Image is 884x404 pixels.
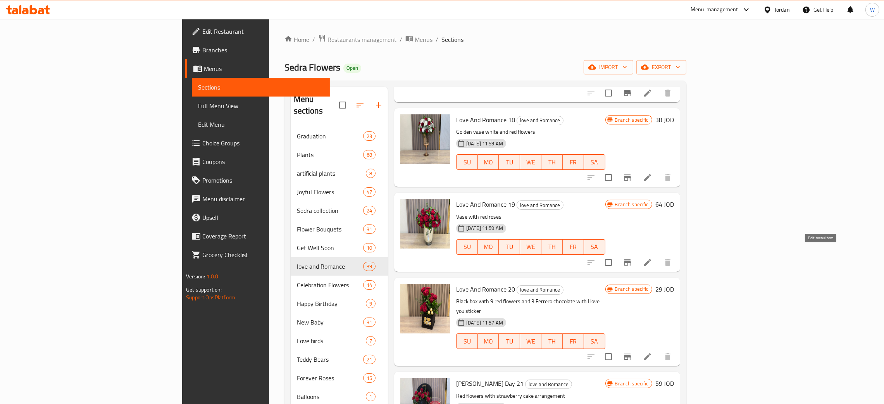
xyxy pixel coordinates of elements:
span: Branch specific [612,285,652,293]
span: 47 [364,188,375,196]
button: TU [499,333,520,349]
span: Open [343,65,361,71]
span: 7 [366,337,375,345]
span: Love And Romance 18 [456,114,515,126]
span: TU [502,241,517,252]
div: items [366,336,376,345]
span: 9 [366,300,375,307]
span: Grocery Checklist [202,250,324,259]
span: Love And Romance 20 [456,283,515,295]
div: items [363,318,376,327]
a: Branches [185,41,330,59]
div: Forever Roses [297,373,363,383]
span: Branch specific [612,201,652,208]
button: SU [456,239,478,255]
button: Branch-specific-item [618,168,637,187]
span: FR [566,157,581,168]
div: Graduation23 [291,127,388,145]
button: MO [478,239,499,255]
span: SU [460,157,475,168]
span: WE [523,336,538,347]
span: 10 [364,244,375,252]
div: items [366,392,376,401]
span: SA [587,241,602,252]
span: WE [523,241,538,252]
button: delete [658,347,677,366]
span: Get support on: [186,285,222,295]
a: Coupons [185,152,330,171]
img: Love And Romance 19 [400,199,450,249]
span: Love birds [297,336,366,345]
span: artificial plants [297,169,366,178]
button: TH [541,239,563,255]
span: Coupons [202,157,324,166]
nav: breadcrumb [284,35,686,45]
span: import [590,62,627,72]
span: Branch specific [612,116,652,124]
h6: 64 JOD [655,199,674,210]
span: MO [481,241,496,252]
span: W [870,5,875,14]
a: Grocery Checklist [185,245,330,264]
div: love and Romance39 [291,257,388,276]
button: MO [478,333,499,349]
span: 39 [364,263,375,270]
span: Sedra collection [297,206,363,215]
button: delete [658,253,677,272]
span: 23 [364,133,375,140]
button: TU [499,154,520,170]
div: items [363,150,376,159]
span: 68 [364,151,375,159]
div: items [363,373,376,383]
span: Love And Romance 19 [456,199,515,210]
span: Select to update [600,254,617,271]
button: TH [541,333,563,349]
span: SA [587,336,602,347]
button: SA [584,239,605,255]
span: 21 [364,356,375,363]
div: Sedra collection24 [291,201,388,220]
a: Edit Restaurant [185,22,330,41]
span: MO [481,157,496,168]
span: 31 [364,226,375,233]
button: SU [456,333,478,349]
a: Edit menu item [643,173,652,182]
span: love and Romance [297,262,363,271]
div: Open [343,64,361,73]
button: MO [478,154,499,170]
div: items [363,206,376,215]
span: Branch specific [612,380,652,387]
span: 1.0.0 [207,271,219,281]
button: export [636,60,686,74]
span: 31 [364,319,375,326]
button: SU [456,154,478,170]
span: TH [545,336,560,347]
div: items [363,131,376,141]
div: Get Well Soon [297,243,363,252]
span: Restaurants management [327,35,396,44]
span: SU [460,241,475,252]
div: items [363,243,376,252]
span: [DATE] 11:57 AM [463,319,506,326]
button: FR [563,333,584,349]
span: Flower Bouquets [297,224,363,234]
span: 24 [364,207,375,214]
li: / [400,35,402,44]
a: Upsell [185,208,330,227]
a: Menus [185,59,330,78]
button: Branch-specific-item [618,253,637,272]
button: FR [563,154,584,170]
div: Teddy Bears21 [291,350,388,369]
div: items [363,280,376,290]
span: Teddy Bears [297,355,363,364]
span: WE [523,157,538,168]
span: export [643,62,680,72]
span: New Baby [297,318,363,327]
div: items [363,262,376,271]
div: Love birds7 [291,331,388,350]
span: Edit Menu [198,120,324,129]
div: Menu-management [691,5,738,14]
a: Support.OpsPlatform [186,292,235,302]
button: WE [520,239,541,255]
